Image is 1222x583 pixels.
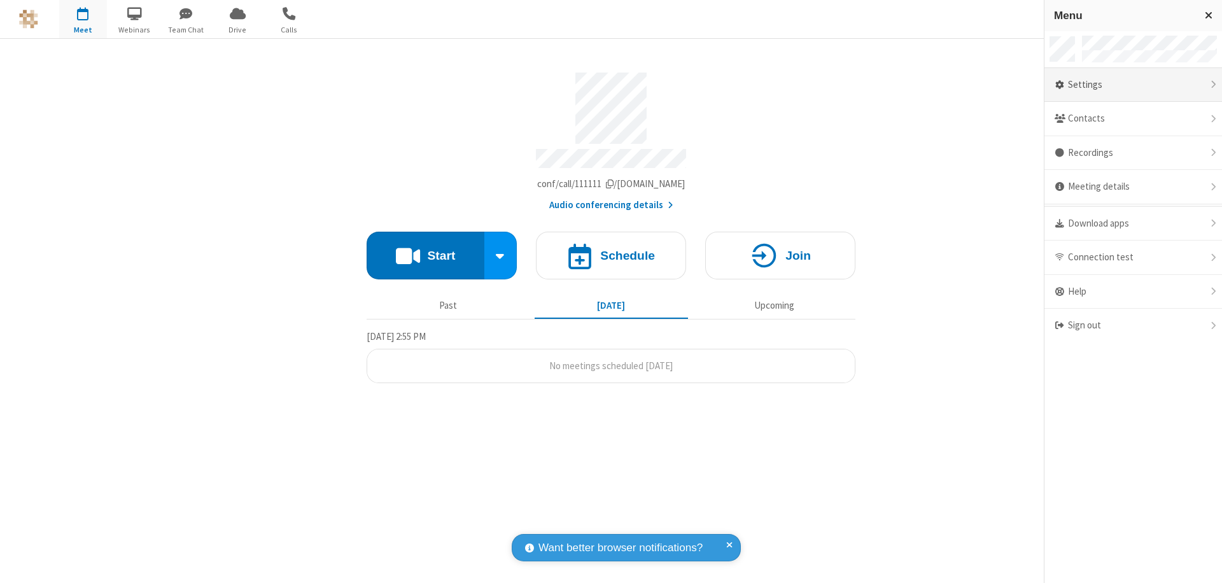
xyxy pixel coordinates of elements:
[484,232,517,279] div: Start conference options
[535,293,688,318] button: [DATE]
[367,232,484,279] button: Start
[1190,550,1212,574] iframe: Chat
[1044,207,1222,241] div: Download apps
[111,24,158,36] span: Webinars
[698,293,851,318] button: Upcoming
[785,249,811,262] h4: Join
[367,330,426,342] span: [DATE] 2:55 PM
[214,24,262,36] span: Drive
[19,10,38,29] img: QA Selenium DO NOT DELETE OR CHANGE
[367,63,855,213] section: Account details
[549,360,673,372] span: No meetings scheduled [DATE]
[162,24,210,36] span: Team Chat
[600,249,655,262] h4: Schedule
[549,198,673,213] button: Audio conferencing details
[537,178,685,190] span: Copy my meeting room link
[537,177,685,192] button: Copy my meeting room linkCopy my meeting room link
[1044,102,1222,136] div: Contacts
[1044,68,1222,102] div: Settings
[265,24,313,36] span: Calls
[1044,241,1222,275] div: Connection test
[1044,170,1222,204] div: Meeting details
[1044,309,1222,342] div: Sign out
[536,232,686,279] button: Schedule
[427,249,455,262] h4: Start
[372,293,525,318] button: Past
[1054,10,1193,22] h3: Menu
[1044,275,1222,309] div: Help
[538,540,703,556] span: Want better browser notifications?
[59,24,107,36] span: Meet
[705,232,855,279] button: Join
[367,329,855,384] section: Today's Meetings
[1044,136,1222,171] div: Recordings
